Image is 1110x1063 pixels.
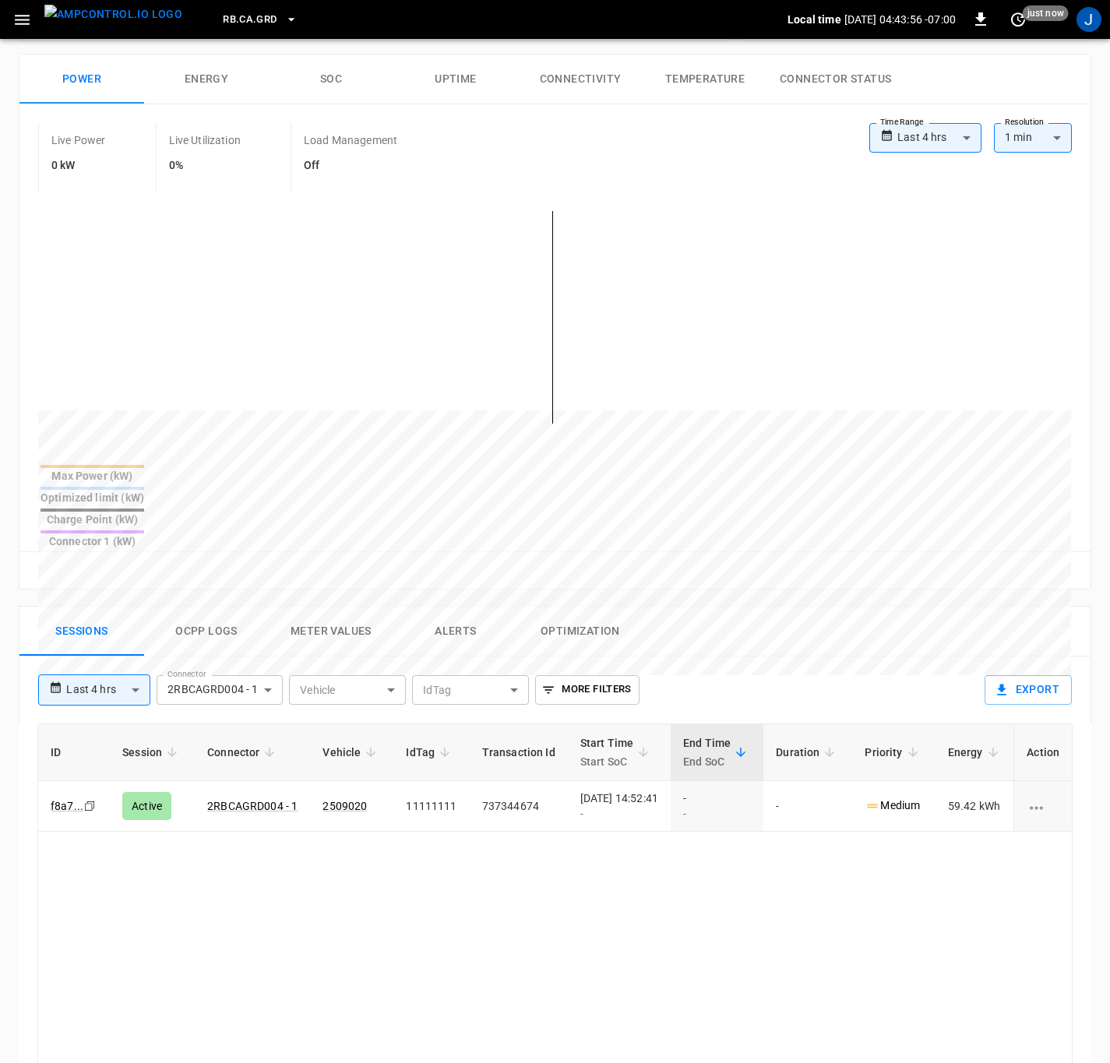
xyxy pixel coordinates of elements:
button: Ocpp logs [144,607,269,656]
th: ID [38,724,110,781]
span: Connector [207,743,280,762]
p: [DATE] 04:43:56 -07:00 [844,12,956,27]
button: Optimization [518,607,643,656]
p: Load Management [304,132,397,148]
div: Start Time [580,734,634,771]
div: Last 4 hrs [66,675,150,705]
span: Energy [948,743,1003,762]
span: Start TimeStart SoC [580,734,654,771]
p: Local time [788,12,841,27]
span: Session [122,743,182,762]
span: Duration [776,743,840,762]
th: Transaction Id [470,724,568,781]
th: Action [1013,724,1072,781]
button: Uptime [393,55,518,104]
span: IdTag [406,743,455,762]
div: profile-icon [1077,7,1101,32]
p: Start SoC [580,752,634,771]
button: Meter Values [269,607,393,656]
button: More Filters [535,675,639,705]
span: just now [1023,5,1069,21]
button: Sessions [19,607,144,656]
span: RB.CA.GRD [223,11,277,29]
button: Power [19,55,144,104]
span: Vehicle [322,743,381,762]
span: Priority [865,743,922,762]
div: charging session options [1027,798,1059,814]
p: Live Power [51,132,106,148]
label: Resolution [1005,116,1044,128]
button: Export [985,675,1072,705]
span: End TimeEnd SoC [683,734,751,771]
h6: 0% [169,157,241,174]
button: Connector Status [767,55,904,104]
h6: 0 kW [51,157,106,174]
p: Live Utilization [169,132,241,148]
div: Last 4 hrs [897,123,981,153]
button: set refresh interval [1006,7,1031,32]
button: Connectivity [518,55,643,104]
div: 1 min [994,123,1072,153]
label: Time Range [880,116,924,128]
img: ampcontrol.io logo [44,5,182,24]
div: 2RBCAGRD004 - 1 [157,675,283,705]
button: RB.CA.GRD [217,5,303,35]
div: End Time [683,734,731,771]
button: Energy [144,55,269,104]
p: End SoC [683,752,731,771]
button: Alerts [393,607,518,656]
button: Temperature [643,55,767,104]
label: Connector [167,668,206,681]
h6: Off [304,157,397,174]
button: SOC [269,55,393,104]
